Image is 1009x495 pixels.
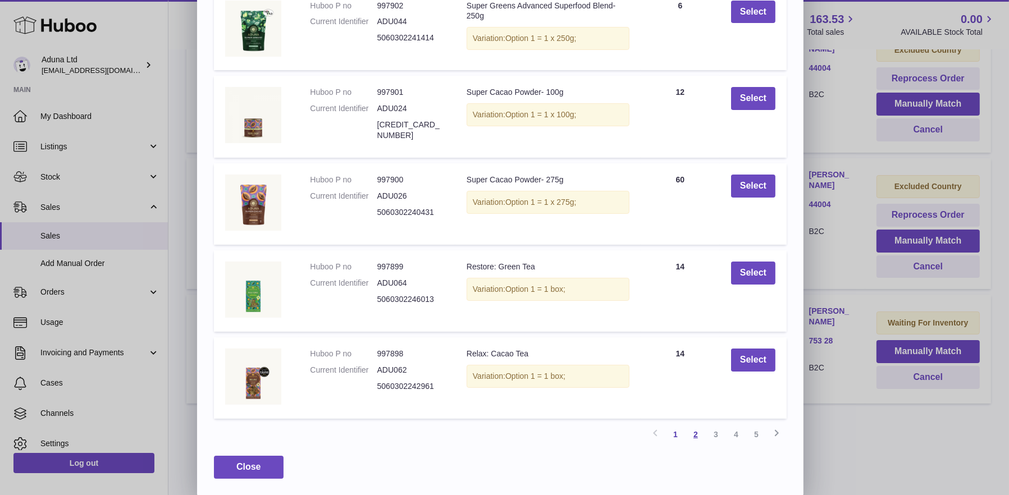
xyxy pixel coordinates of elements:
[310,191,377,201] dt: Current Identifier
[731,262,775,285] button: Select
[377,278,444,288] dd: ADU064
[505,198,576,207] span: Option 1 = 1 x 275g;
[377,262,444,272] dd: 997899
[467,191,629,214] div: Variation:
[310,349,377,359] dt: Huboo P no
[467,349,629,359] div: Relax: Cacao Tea
[467,87,629,98] div: Super Cacao Powder- 100g
[467,278,629,301] div: Variation:
[310,365,377,375] dt: Current Identifier
[377,120,444,141] dd: [CREDIT_CARD_NUMBER]
[377,365,444,375] dd: ADU062
[377,1,444,11] dd: 997902
[686,424,706,444] a: 2
[236,462,261,471] span: Close
[310,278,377,288] dt: Current Identifier
[641,163,720,245] td: 60
[310,1,377,11] dt: Huboo P no
[377,207,444,218] dd: 5060302240431
[377,103,444,114] dd: ADU024
[467,1,629,22] div: Super Greens Advanced Superfood Blend- 250g
[467,262,629,272] div: Restore: Green Tea
[726,424,746,444] a: 4
[641,76,720,158] td: 12
[310,16,377,27] dt: Current Identifier
[731,349,775,372] button: Select
[225,349,281,405] img: Relax: Cacao Tea
[214,456,284,479] button: Close
[746,424,766,444] a: 5
[641,250,720,332] td: 14
[377,191,444,201] dd: ADU026
[225,175,281,231] img: Super Cacao Powder- 275g
[706,424,726,444] a: 3
[377,349,444,359] dd: 997898
[467,175,629,185] div: Super Cacao Powder- 275g
[505,372,565,381] span: Option 1 = 1 box;
[377,294,444,305] dd: 5060302246013
[377,175,444,185] dd: 997900
[310,175,377,185] dt: Huboo P no
[310,103,377,114] dt: Current Identifier
[225,1,281,57] img: Super Greens Advanced Superfood Blend- 250g
[377,16,444,27] dd: ADU044
[467,365,629,388] div: Variation:
[731,175,775,198] button: Select
[225,87,281,143] img: Super Cacao Powder- 100g
[225,262,281,318] img: Restore: Green Tea
[505,34,576,43] span: Option 1 = 1 x 250g;
[505,110,576,119] span: Option 1 = 1 x 100g;
[467,27,629,50] div: Variation:
[665,424,686,444] a: 1
[310,87,377,98] dt: Huboo P no
[377,381,444,392] dd: 5060302242961
[377,87,444,98] dd: 997901
[505,285,565,294] span: Option 1 = 1 box;
[467,103,629,126] div: Variation:
[310,262,377,272] dt: Huboo P no
[731,87,775,110] button: Select
[731,1,775,24] button: Select
[641,337,720,419] td: 14
[377,33,444,43] dd: 5060302241414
